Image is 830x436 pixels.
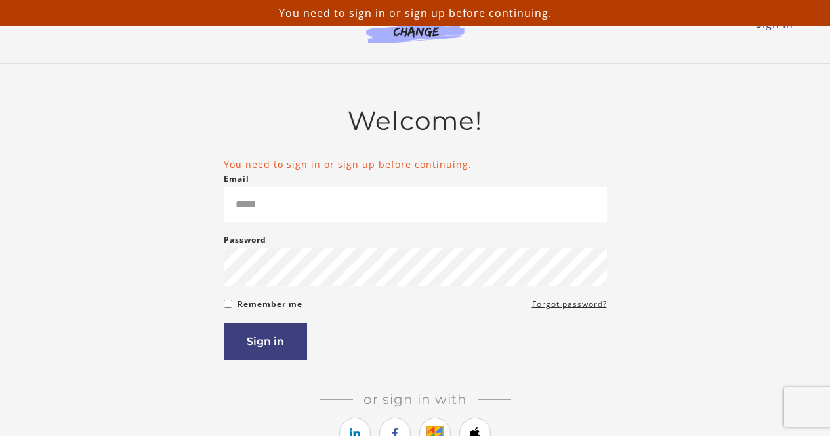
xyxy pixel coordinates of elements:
label: Email [224,171,249,187]
a: Forgot password? [532,296,607,312]
span: Or sign in with [353,391,478,407]
label: Remember me [238,296,302,312]
button: Sign in [224,323,307,360]
p: You need to sign in or sign up before continuing. [5,5,825,21]
img: Agents of Change Logo [352,13,478,43]
h2: Welcome! [224,106,607,136]
li: You need to sign in or sign up before continuing. [224,157,607,171]
label: Password [224,232,266,248]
